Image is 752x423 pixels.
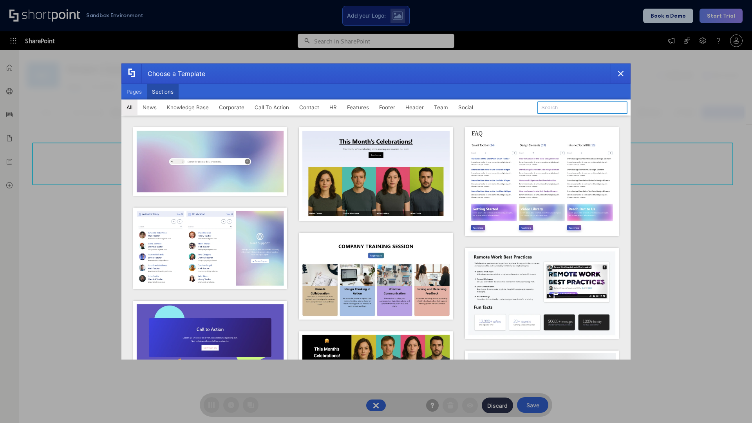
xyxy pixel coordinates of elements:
button: News [137,99,162,115]
button: Call To Action [249,99,294,115]
button: Corporate [214,99,249,115]
button: Knowledge Base [162,99,214,115]
button: Contact [294,99,324,115]
div: Choose a Template [141,64,205,83]
button: Pages [121,84,147,99]
input: Search [537,101,627,114]
button: Features [342,99,374,115]
button: Social [453,99,478,115]
button: Sections [147,84,179,99]
button: Footer [374,99,400,115]
iframe: Chat Widget [713,385,752,423]
button: HR [324,99,342,115]
button: Team [429,99,453,115]
button: All [121,99,137,115]
div: template selector [121,63,631,360]
button: Header [400,99,429,115]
